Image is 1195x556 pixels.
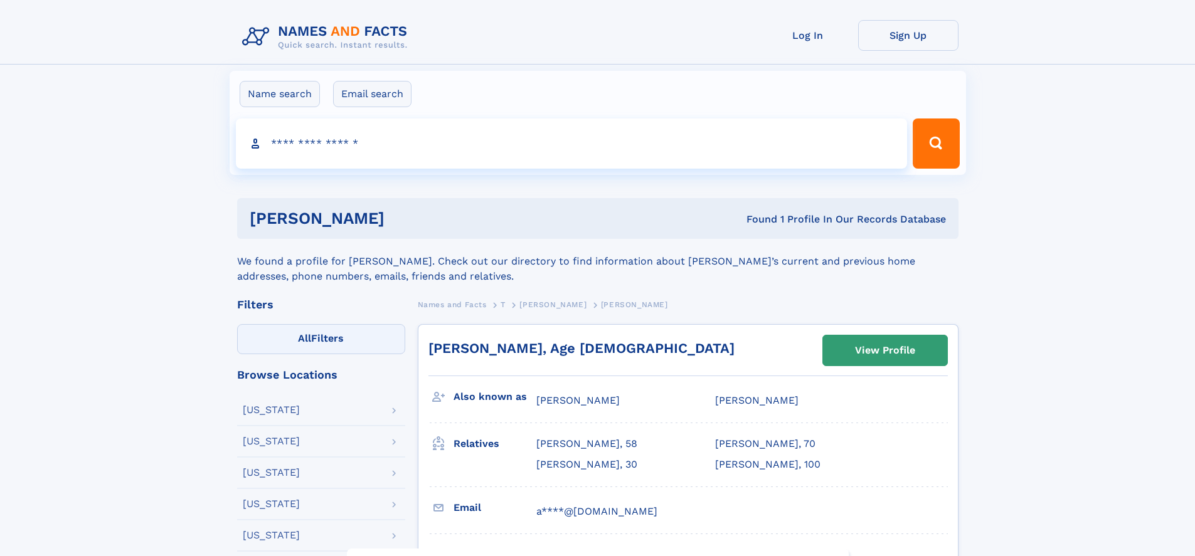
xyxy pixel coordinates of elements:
[243,499,300,509] div: [US_STATE]
[536,437,637,451] a: [PERSON_NAME], 58
[418,296,487,312] a: Names and Facts
[250,211,566,226] h1: [PERSON_NAME]
[858,20,959,51] a: Sign Up
[715,458,821,471] a: [PERSON_NAME], 100
[243,405,300,415] div: [US_STATE]
[501,300,506,309] span: T
[601,300,668,309] span: [PERSON_NAME]
[913,118,959,169] button: Search Button
[333,81,412,107] label: Email search
[536,394,620,406] span: [PERSON_NAME]
[715,437,815,451] a: [PERSON_NAME], 70
[428,340,735,356] a: [PERSON_NAME], Age [DEMOGRAPHIC_DATA]
[237,20,418,54] img: Logo Names and Facts
[823,335,947,365] a: View Profile
[519,296,587,312] a: [PERSON_NAME]
[454,433,536,454] h3: Relatives
[237,369,405,380] div: Browse Locations
[454,497,536,518] h3: Email
[237,324,405,354] label: Filters
[454,386,536,407] h3: Also known as
[240,81,320,107] label: Name search
[715,394,799,406] span: [PERSON_NAME]
[236,118,908,169] input: search input
[519,300,587,309] span: [PERSON_NAME]
[237,239,959,284] div: We found a profile for [PERSON_NAME]. Check out our directory to find information about [PERSON_N...
[243,436,300,446] div: [US_STATE]
[855,336,915,365] div: View Profile
[243,530,300,540] div: [US_STATE]
[758,20,858,51] a: Log In
[237,299,405,310] div: Filters
[243,468,300,478] div: [US_STATE]
[536,458,637,471] a: [PERSON_NAME], 30
[501,296,506,312] a: T
[298,332,311,344] span: All
[565,212,946,226] div: Found 1 Profile In Our Records Database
